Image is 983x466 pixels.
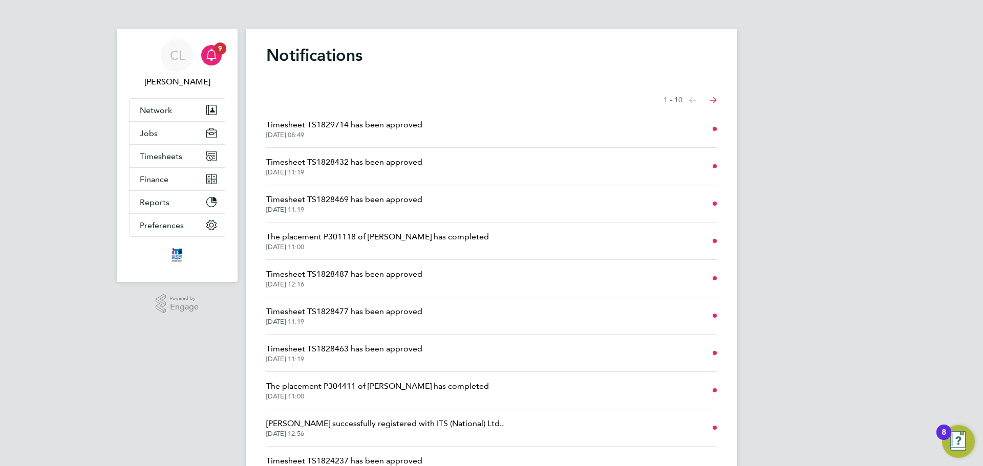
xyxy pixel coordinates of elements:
[266,45,717,65] h1: Notifications
[129,39,225,88] a: CL[PERSON_NAME]
[266,119,422,131] span: Timesheet TS1829714 has been approved
[942,425,975,458] button: Open Resource Center, 8 new notifications
[266,268,422,289] a: Timesheet TS1828487 has been approved[DATE] 12:16
[130,191,225,213] button: Reports
[266,380,489,392] span: The placement P304411 of [PERSON_NAME] has completed
[266,417,504,430] span: [PERSON_NAME] successfully registered with ITS (National) Ltd..
[140,197,169,207] span: Reports
[664,90,717,110] nav: Select page of notifications list
[130,145,225,167] button: Timesheets
[266,268,422,280] span: Timesheet TS1828487 has been approved
[170,49,185,62] span: CL
[201,39,222,72] a: 9
[664,95,682,105] span: 1 - 10
[130,99,225,121] button: Network
[266,206,422,214] span: [DATE] 11:19
[266,193,422,206] span: Timesheet TS1828469 has been approved
[266,231,489,243] span: The placement P301118 of [PERSON_NAME] has completed
[266,243,489,251] span: [DATE] 11:00
[140,151,182,161] span: Timesheets
[156,294,199,314] a: Powered byEngage
[266,231,489,251] a: The placement P301118 of [PERSON_NAME] has completed[DATE] 11:00
[170,303,199,312] span: Engage
[129,247,225,263] a: Go to home page
[140,220,184,230] span: Preferences
[942,432,946,446] div: 8
[266,430,504,438] span: [DATE] 12:56
[266,119,422,139] a: Timesheet TS1829714 has been approved[DATE] 08:49
[266,355,422,363] span: [DATE] 11:19
[266,280,422,289] span: [DATE] 12:16
[266,380,489,401] a: The placement P304411 of [PERSON_NAME] has completed[DATE] 11:00
[266,318,422,326] span: [DATE] 11:19
[266,392,489,401] span: [DATE] 11:00
[170,247,184,263] img: itsconstruction-logo-retina.png
[266,168,422,176] span: [DATE] 11:19
[266,131,422,139] span: [DATE] 08:49
[266,417,504,438] a: [PERSON_NAME] successfully registered with ITS (National) Ltd..[DATE] 12:56
[266,193,422,214] a: Timesheet TS1828469 has been approved[DATE] 11:19
[170,294,199,303] span: Powered by
[140,174,168,184] span: Finance
[117,29,238,282] nav: Main navigation
[214,42,226,55] span: 9
[266,343,422,363] a: Timesheet TS1828463 has been approved[DATE] 11:19
[266,305,422,318] span: Timesheet TS1828477 has been approved
[266,305,422,326] a: Timesheet TS1828477 has been approved[DATE] 11:19
[266,343,422,355] span: Timesheet TS1828463 has been approved
[140,105,172,115] span: Network
[140,128,158,138] span: Jobs
[266,156,422,176] a: Timesheet TS1828432 has been approved[DATE] 11:19
[129,76,225,88] span: Chelsea Lawford
[130,214,225,236] button: Preferences
[266,156,422,168] span: Timesheet TS1828432 has been approved
[130,122,225,144] button: Jobs
[130,168,225,190] button: Finance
